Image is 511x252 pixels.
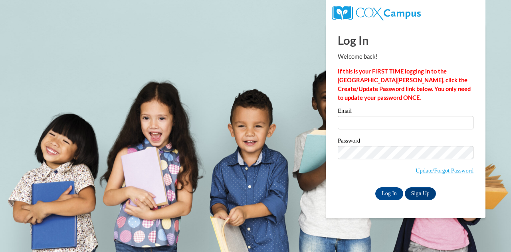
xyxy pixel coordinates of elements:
a: Sign Up [405,187,436,200]
p: Welcome back! [338,52,473,61]
a: Update/Forgot Password [416,167,473,174]
strong: If this is your FIRST TIME logging in to the [GEOGRAPHIC_DATA][PERSON_NAME], click the Create/Upd... [338,68,471,101]
label: Email [338,108,473,116]
a: COX Campus [332,9,421,16]
h1: Log In [338,32,473,48]
input: Log In [375,187,403,200]
label: Password [338,138,473,146]
img: COX Campus [332,6,421,20]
